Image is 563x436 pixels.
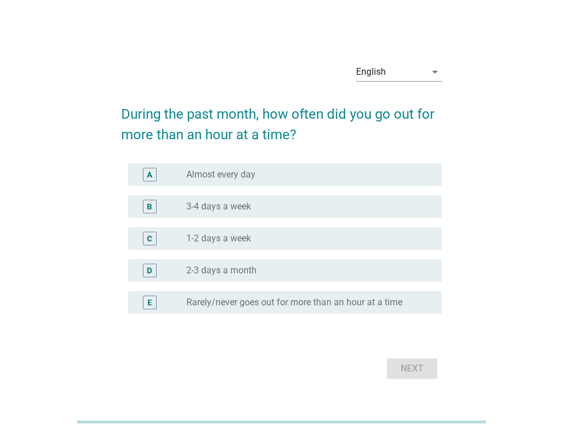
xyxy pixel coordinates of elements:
[356,67,386,77] div: English
[147,233,152,245] div: C
[186,233,251,244] label: 1-2 days a week
[186,265,257,276] label: 2-3 days a month
[147,169,152,181] div: A
[186,169,255,180] label: Almost every day
[147,201,152,213] div: B
[428,65,442,79] i: arrow_drop_down
[186,201,251,212] label: 3-4 days a week
[147,297,152,309] div: E
[147,265,152,277] div: D
[121,92,442,145] h2: During the past month, how often did you go out for more than an hour at a time?
[186,297,402,308] label: Rarely/never goes out for more than an hour at a time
